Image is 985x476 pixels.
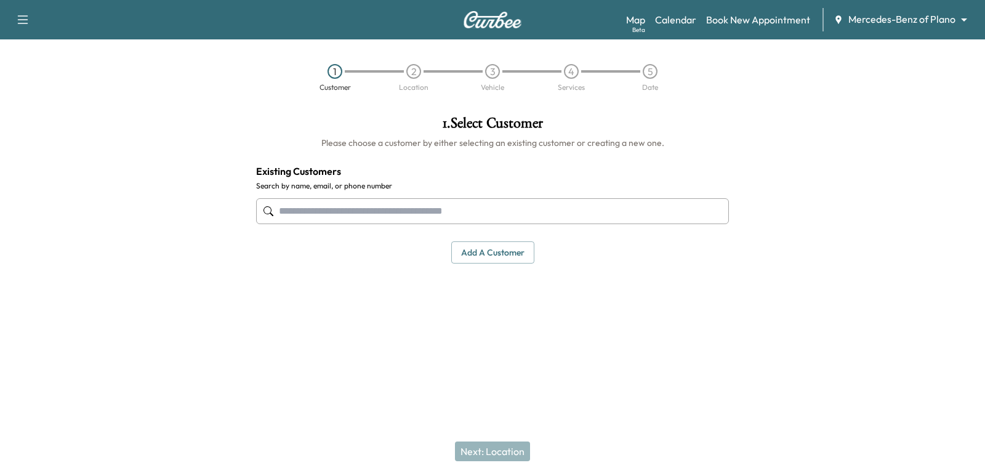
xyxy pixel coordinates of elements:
button: Add a customer [451,241,534,264]
a: Calendar [655,12,696,27]
div: Customer [320,84,351,91]
div: Beta [632,25,645,34]
div: Vehicle [481,84,504,91]
a: MapBeta [626,12,645,27]
div: Services [558,84,585,91]
img: Curbee Logo [463,11,522,28]
h1: 1 . Select Customer [256,116,729,137]
h6: Please choose a customer by either selecting an existing customer or creating a new one. [256,137,729,149]
div: 2 [406,64,421,79]
div: 1 [328,64,342,79]
div: Location [399,84,428,91]
div: 5 [643,64,657,79]
label: Search by name, email, or phone number [256,181,729,191]
div: 4 [564,64,579,79]
span: Mercedes-Benz of Plano [848,12,955,26]
a: Book New Appointment [706,12,810,27]
div: Date [642,84,658,91]
div: 3 [485,64,500,79]
h4: Existing Customers [256,164,729,179]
